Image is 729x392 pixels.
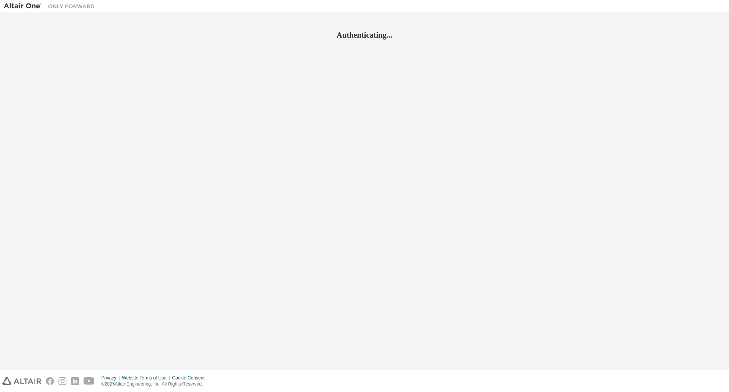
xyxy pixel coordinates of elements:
h2: Authenticating... [4,30,725,40]
img: facebook.svg [46,377,54,385]
img: youtube.svg [84,377,95,385]
img: Altair One [4,2,99,10]
img: instagram.svg [58,377,66,385]
div: Cookie Consent [172,375,209,381]
div: Website Terms of Use [122,375,172,381]
p: © 2025 Altair Engineering, Inc. All Rights Reserved. [101,381,209,387]
img: altair_logo.svg [2,377,41,385]
div: Privacy [101,375,122,381]
img: linkedin.svg [71,377,79,385]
